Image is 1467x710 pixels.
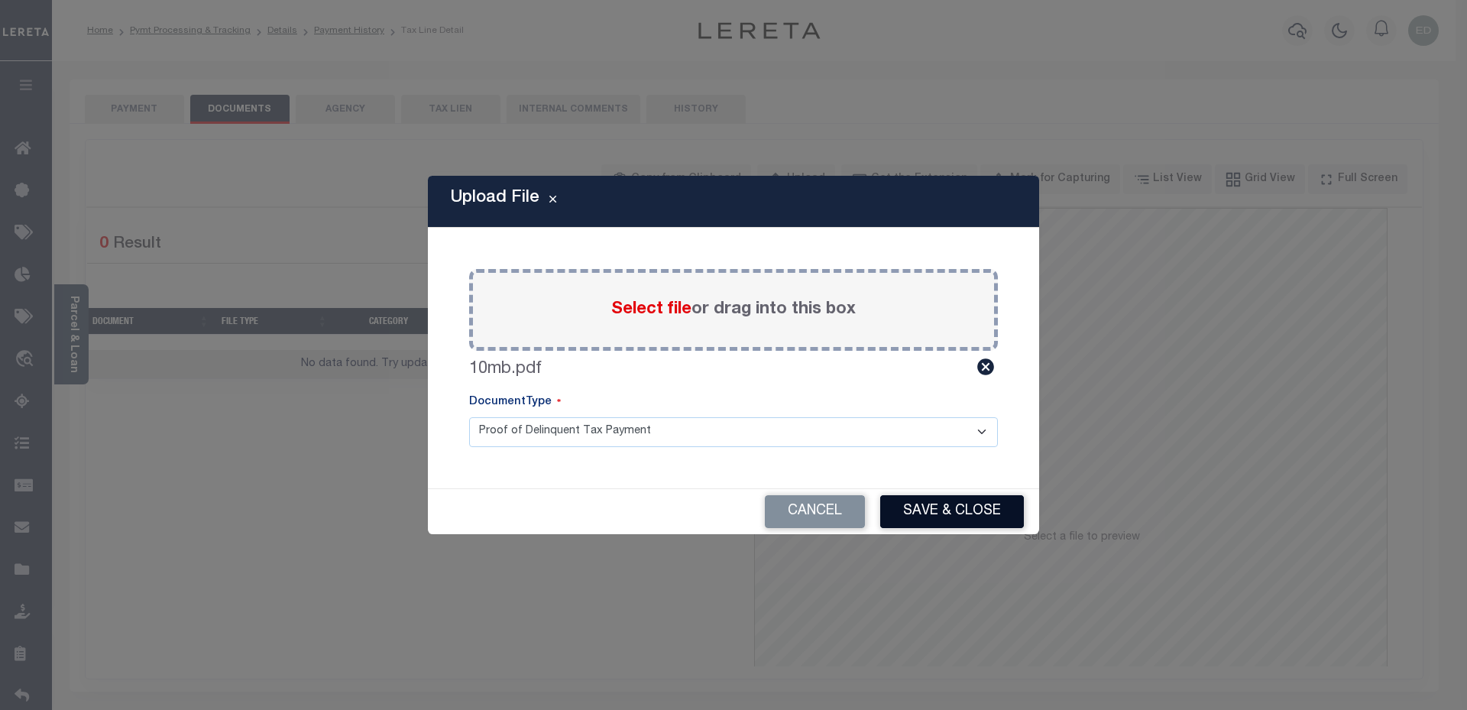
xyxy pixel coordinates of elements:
[765,495,865,528] button: Cancel
[469,357,542,382] label: 10mb.pdf
[880,495,1024,528] button: Save & Close
[611,297,856,323] label: or drag into this box
[611,301,691,318] span: Select file
[539,193,566,211] button: Close
[451,188,539,208] h5: Upload File
[469,394,561,411] label: DocumentType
